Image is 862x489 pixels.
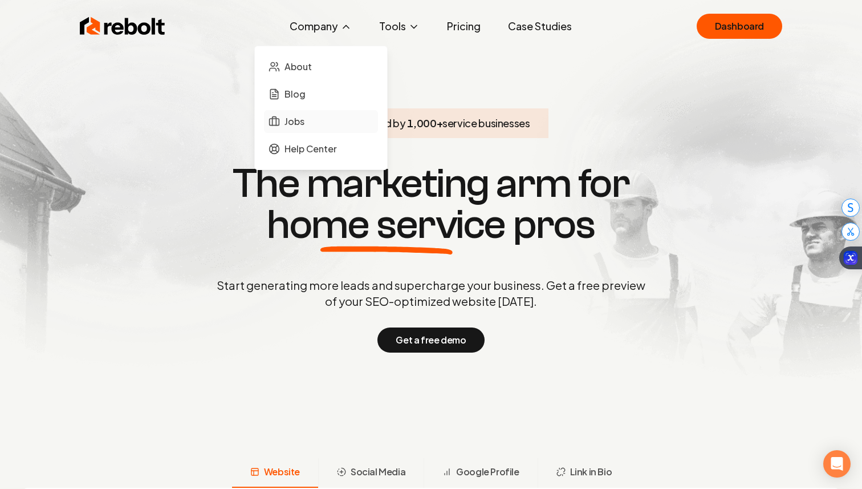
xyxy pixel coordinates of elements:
[214,277,648,309] p: Start generating more leads and supercharge your business. Get a free preview of your SEO-optimiz...
[80,15,165,38] img: Rebolt Logo
[442,116,530,130] span: service businesses
[264,465,300,479] span: Website
[456,465,519,479] span: Google Profile
[499,15,581,38] a: Case Studies
[232,458,318,488] button: Website
[823,450,851,478] div: Open Intercom Messenger
[570,465,612,479] span: Link in Bio
[284,142,337,156] span: Help Center
[280,15,361,38] button: Company
[370,15,429,38] button: Tools
[424,458,537,488] button: Google Profile
[355,116,405,130] span: Trusted by
[438,15,490,38] a: Pricing
[157,163,705,245] h1: The marketing arm for pros
[284,115,304,128] span: Jobs
[264,55,378,78] a: About
[264,83,378,106] a: Blog
[264,138,378,160] a: Help Center
[407,115,436,131] span: 1,000
[697,14,782,39] a: Dashboard
[377,328,484,353] button: Get a free demo
[284,87,306,101] span: Blog
[318,458,424,488] button: Social Media
[351,465,405,479] span: Social Media
[284,60,312,74] span: About
[437,116,443,130] span: +
[538,458,631,488] button: Link in Bio
[264,110,378,133] a: Jobs
[267,204,506,245] span: home service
